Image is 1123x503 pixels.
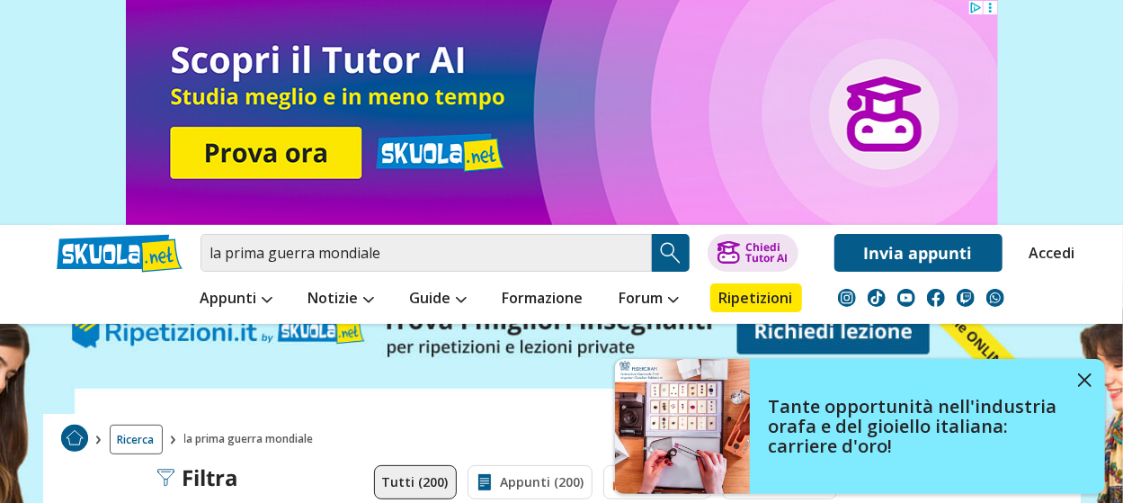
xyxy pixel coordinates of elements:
[745,242,788,264] div: Chiedi Tutor AI
[868,289,886,307] img: tiktok
[615,359,1105,494] a: Tante opportunità nell'industria orafa e del gioiello italiana: carriere d'oro!
[156,465,238,490] div: Filtra
[110,425,163,454] a: Ricerca
[927,289,945,307] img: facebook
[603,465,711,499] a: News (200)
[1078,373,1092,387] img: close
[611,473,629,491] img: News filtro contenuto
[201,234,652,272] input: Cerca appunti, riassunti o versioni
[708,234,798,272] button: ChiediTutor AI
[957,289,975,307] img: twitch
[184,425,321,454] span: la prima guerra mondiale
[710,283,802,312] a: Ripetizioni
[657,239,684,266] img: Cerca appunti, riassunti o versioni
[406,283,471,316] a: Guide
[196,283,277,316] a: Appunti
[304,283,379,316] a: Notizie
[838,289,856,307] img: instagram
[1029,234,1067,272] a: Accedi
[498,283,588,316] a: Formazione
[61,425,88,452] img: Home
[468,465,593,499] a: Appunti (200)
[156,469,174,487] img: Filtra filtri mobile
[834,234,1003,272] a: Invia appunti
[374,465,457,499] a: Tutti (200)
[768,397,1065,456] h4: Tante opportunità nell'industria orafa e del gioiello italiana: carriere d'oro!
[476,473,494,491] img: Appunti filtro contenuto
[615,283,683,316] a: Forum
[61,425,88,454] a: Home
[986,289,1004,307] img: WhatsApp
[897,289,915,307] img: youtube
[652,234,690,272] button: Search Button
